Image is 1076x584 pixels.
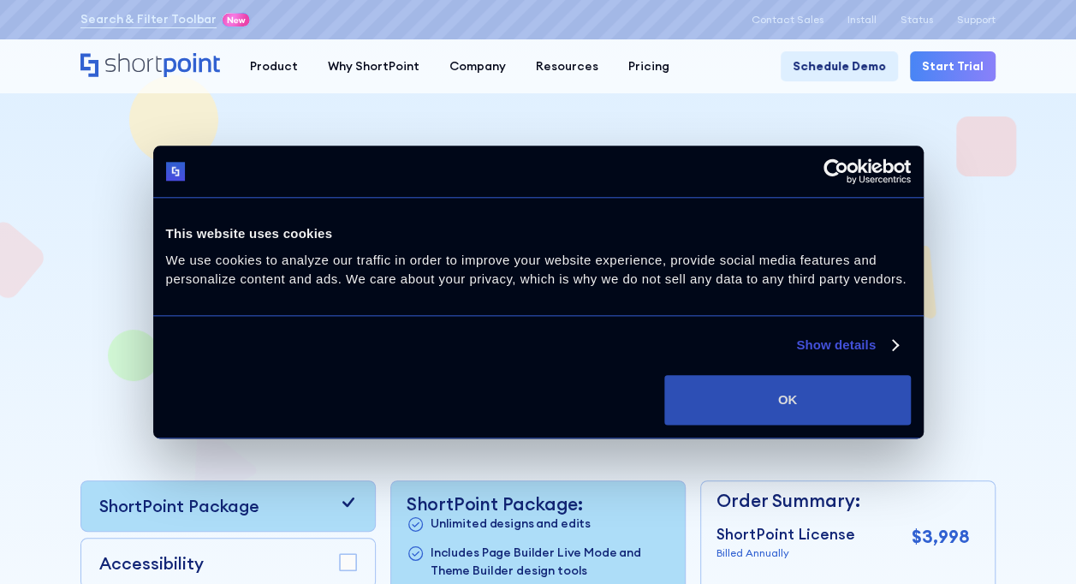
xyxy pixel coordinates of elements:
[99,493,259,518] p: ShortPoint Package
[752,14,823,26] a: Contact Sales
[796,335,897,355] a: Show details
[614,51,685,81] a: Pricing
[536,57,598,75] div: Resources
[431,544,669,580] p: Includes Page Builder Live Mode and Theme Builder design tools
[431,515,591,534] p: Unlimited designs and edits
[99,551,204,575] p: Accessibility
[407,493,669,515] p: ShortPoint Package:
[250,57,298,75] div: Product
[847,14,877,26] a: Install
[166,223,911,244] div: This website uses cookies
[761,158,911,184] a: Usercentrics Cookiebot - opens in a new window
[328,57,419,75] div: Why ShortPoint
[716,487,970,515] p: Order Summary:
[716,523,855,545] p: ShortPoint License
[664,375,910,425] button: OK
[910,51,996,81] a: Start Trial
[716,545,855,561] p: Billed Annually
[768,385,1076,584] iframe: Chat Widget
[957,14,996,26] a: Support
[449,57,506,75] div: Company
[628,57,669,75] div: Pricing
[80,53,220,79] a: Home
[435,51,521,81] a: Company
[235,51,313,81] a: Product
[80,10,217,28] a: Search & Filter Toolbar
[166,253,907,287] span: We use cookies to analyze our traffic in order to improve your website experience, provide social...
[901,14,933,26] a: Status
[313,51,435,81] a: Why ShortPoint
[781,51,898,81] a: Schedule Demo
[166,162,186,182] img: logo
[521,51,614,81] a: Resources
